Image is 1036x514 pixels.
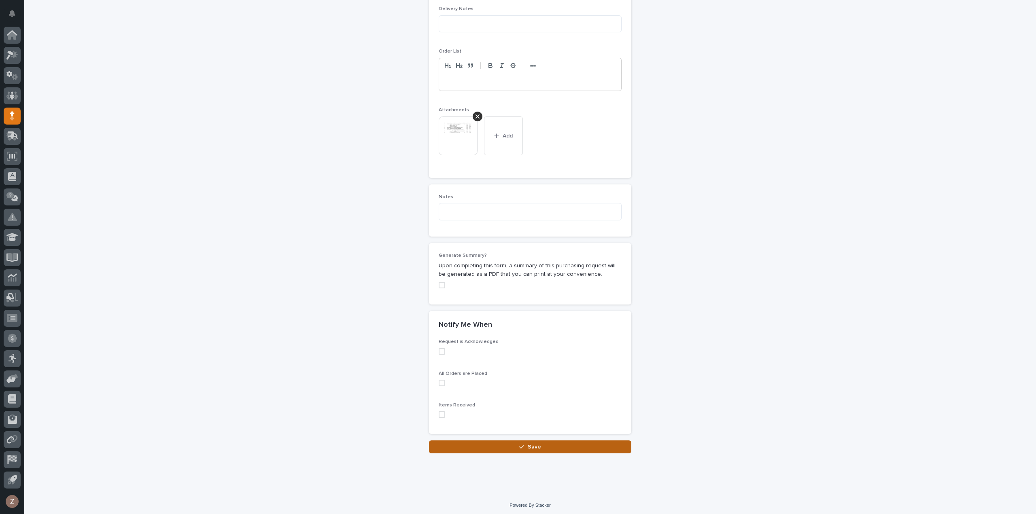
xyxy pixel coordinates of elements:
[4,5,21,22] button: Notifications
[439,6,473,11] span: Delivery Notes
[4,493,21,510] button: users-avatar
[439,195,453,199] span: Notes
[503,132,513,140] span: Add
[528,443,541,451] span: Save
[439,108,469,112] span: Attachments
[484,116,523,155] button: Add
[530,63,536,69] strong: •••
[439,253,487,258] span: Generate Summary?
[439,339,499,344] span: Request is Acknowledged
[429,440,631,453] button: Save
[439,403,475,408] span: Items Received
[510,503,550,508] a: Powered By Stacker
[439,49,461,54] span: Order List
[439,262,622,279] p: Upon completing this form, a summary of this purchasing request will be generated as a PDF that y...
[439,371,487,376] span: All Orders are Placed
[439,321,492,330] h2: Notify Me When
[10,10,21,23] div: Notifications
[527,61,539,70] button: •••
